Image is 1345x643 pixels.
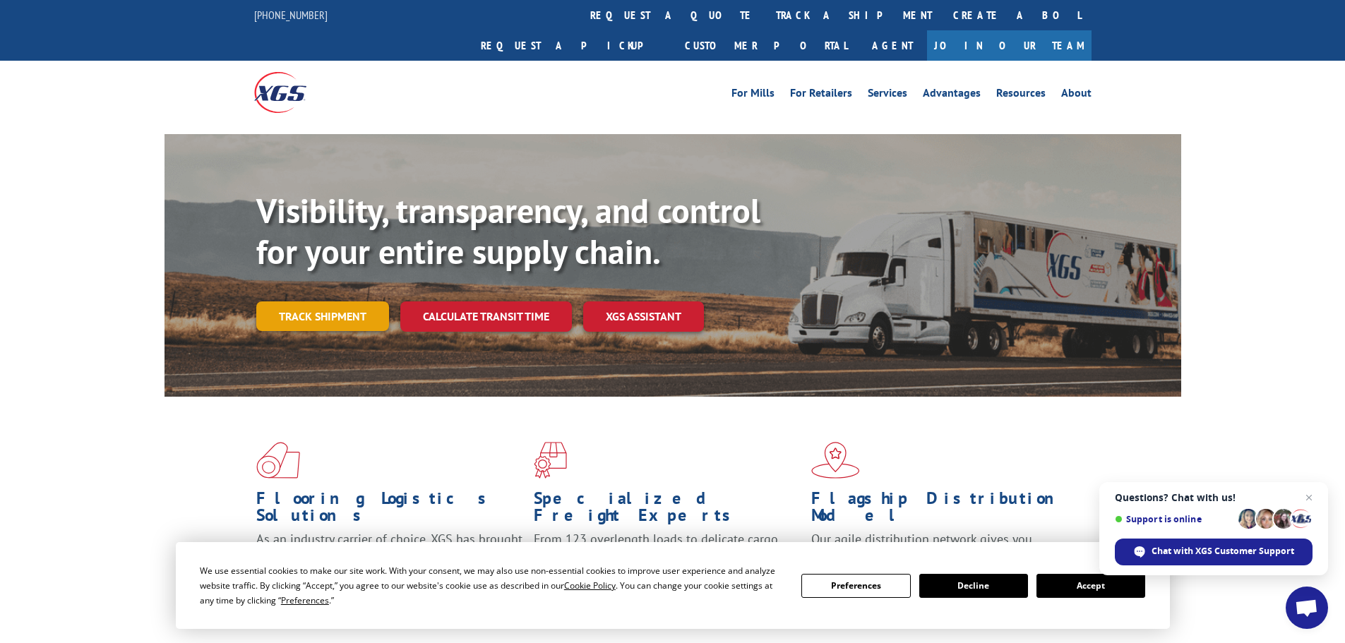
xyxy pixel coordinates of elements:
a: Open chat [1286,587,1328,629]
button: Decline [919,574,1028,598]
a: XGS ASSISTANT [583,301,704,332]
a: For Retailers [790,88,852,103]
a: Customer Portal [674,30,858,61]
button: Preferences [801,574,910,598]
a: Calculate transit time [400,301,572,332]
span: Questions? Chat with us! [1115,492,1313,503]
h1: Specialized Freight Experts [534,490,801,531]
a: Agent [858,30,927,61]
span: Chat with XGS Customer Support [1152,545,1294,558]
a: [PHONE_NUMBER] [254,8,328,22]
b: Visibility, transparency, and control for your entire supply chain. [256,188,760,273]
span: Preferences [281,594,329,606]
img: xgs-icon-flagship-distribution-model-red [811,442,860,479]
span: Our agile distribution network gives you nationwide inventory management on demand. [811,531,1071,564]
p: From 123 overlength loads to delicate cargo, our experienced staff knows the best way to move you... [534,531,801,594]
span: Chat with XGS Customer Support [1115,539,1313,565]
span: As an industry carrier of choice, XGS has brought innovation and dedication to flooring logistics... [256,531,522,581]
img: xgs-icon-focused-on-flooring-red [534,442,567,479]
span: Cookie Policy [564,579,616,591]
h1: Flooring Logistics Solutions [256,490,523,531]
div: Cookie Consent Prompt [176,542,1170,629]
a: Join Our Team [927,30,1092,61]
a: Resources [996,88,1046,103]
a: Services [868,88,907,103]
div: We use essential cookies to make our site work. With your consent, we may also use non-essential ... [200,563,784,608]
img: xgs-icon-total-supply-chain-intelligence-red [256,442,300,479]
a: Track shipment [256,301,389,331]
a: Request a pickup [470,30,674,61]
a: For Mills [731,88,775,103]
a: Advantages [923,88,981,103]
span: Support is online [1115,514,1233,524]
a: About [1061,88,1092,103]
button: Accept [1036,574,1145,598]
h1: Flagship Distribution Model [811,490,1078,531]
